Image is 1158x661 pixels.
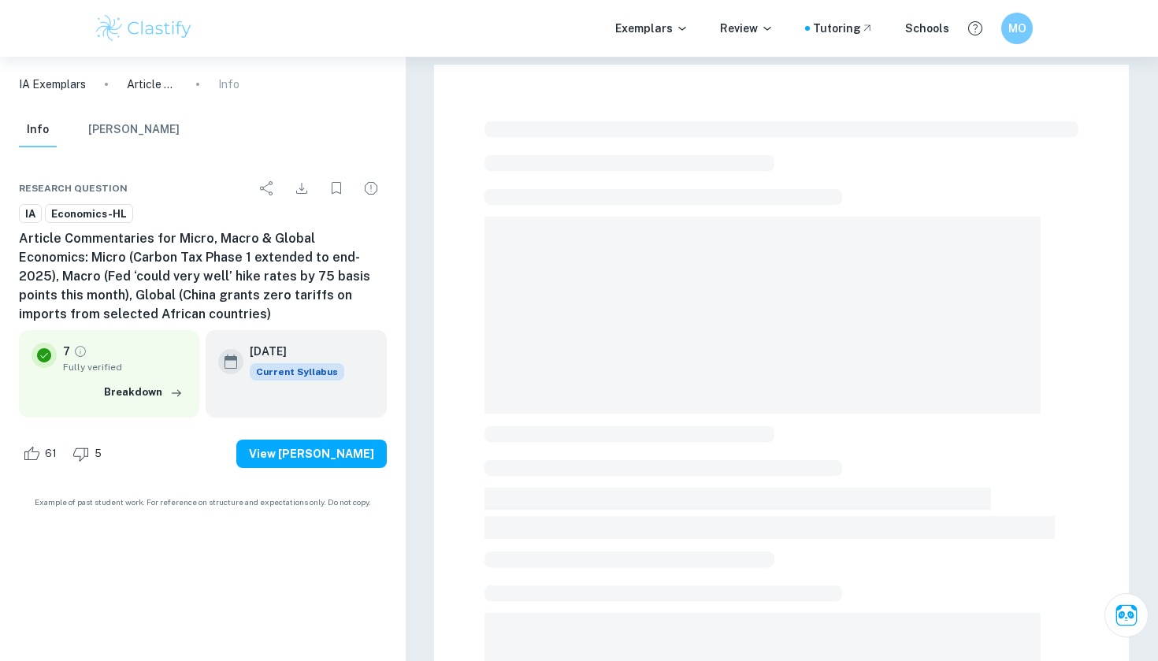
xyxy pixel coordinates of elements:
[813,20,874,37] a: Tutoring
[46,206,132,222] span: Economics-HL
[962,15,989,42] button: Help and Feedback
[1104,593,1149,637] button: Ask Clai
[86,446,110,462] span: 5
[19,496,387,508] span: Example of past student work. For reference on structure and expectations only. Do not copy.
[250,343,332,360] h6: [DATE]
[236,440,387,468] button: View [PERSON_NAME]
[94,13,194,44] img: Clastify logo
[250,363,344,381] span: Current Syllabus
[19,76,86,93] a: IA Exemplars
[321,173,352,204] div: Bookmark
[355,173,387,204] div: Report issue
[88,113,180,147] button: [PERSON_NAME]
[19,204,42,224] a: IA
[19,441,65,466] div: Like
[45,204,133,224] a: Economics-HL
[127,76,177,93] p: Article Commentaries for Micro, Macro & Global Economics: Micro (Carbon Tax Phase 1 extended to e...
[19,229,387,324] h6: Article Commentaries for Micro, Macro & Global Economics: Micro (Carbon Tax Phase 1 extended to e...
[1008,20,1026,37] h6: MO
[19,113,57,147] button: Info
[36,446,65,462] span: 61
[218,76,239,93] p: Info
[720,20,774,37] p: Review
[73,344,87,358] a: Grade fully verified
[20,206,41,222] span: IA
[251,173,283,204] div: Share
[286,173,317,204] div: Download
[1001,13,1033,44] button: MO
[19,181,128,195] span: Research question
[615,20,688,37] p: Exemplars
[905,20,949,37] a: Schools
[63,343,70,360] p: 7
[100,381,187,404] button: Breakdown
[69,441,110,466] div: Dislike
[250,363,344,381] div: This exemplar is based on the current syllabus. Feel free to refer to it for inspiration/ideas wh...
[63,360,187,374] span: Fully verified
